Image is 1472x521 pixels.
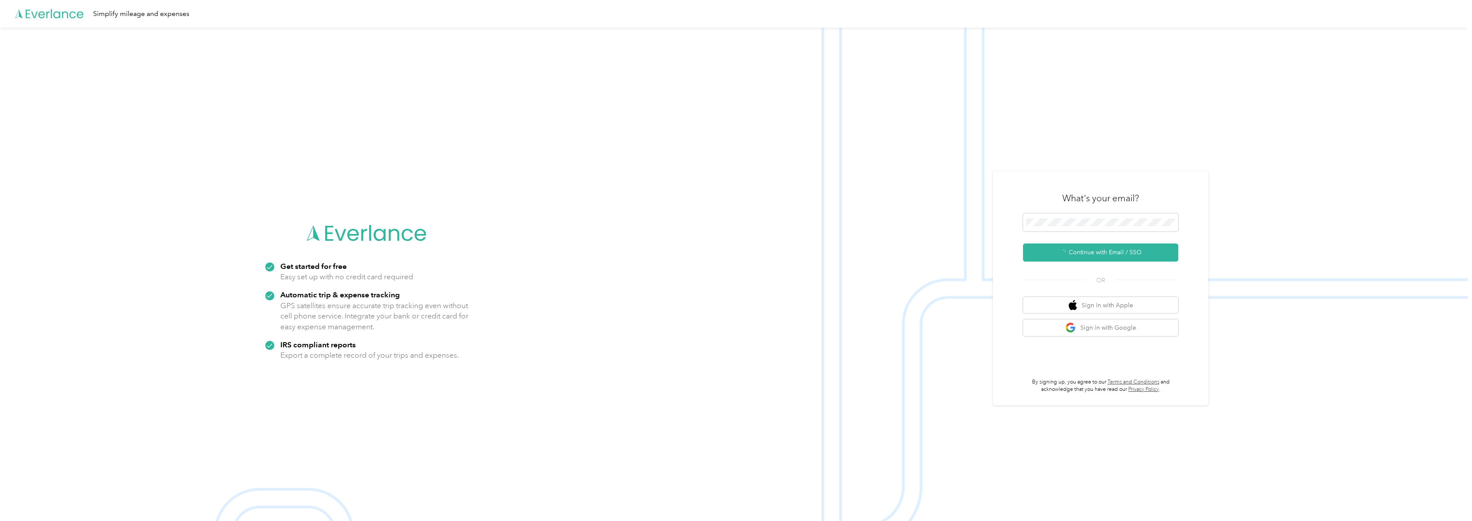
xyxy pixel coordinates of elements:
[1023,378,1178,393] p: By signing up, you agree to our and acknowledge that you have read our .
[1023,297,1178,314] button: apple logoSign in with Apple
[1086,276,1116,285] span: OR
[280,340,356,349] strong: IRS compliant reports
[1128,386,1159,393] a: Privacy Policy
[280,271,413,282] p: Easy set up with no credit card required
[280,350,459,361] p: Export a complete record of your trips and expenses.
[280,300,469,332] p: GPS satellites ensure accurate trip tracking even without cell phone service. Integrate your bank...
[1023,243,1178,262] button: Continue with Email / SSO
[280,290,400,299] strong: Automatic trip & expense tracking
[1108,379,1159,385] a: Terms and Conditions
[1023,319,1178,336] button: google logoSign in with Google
[93,9,189,19] div: Simplify mileage and expenses
[280,262,347,271] strong: Get started for free
[1062,192,1139,204] h3: What's your email?
[1069,300,1077,311] img: apple logo
[1065,322,1076,333] img: google logo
